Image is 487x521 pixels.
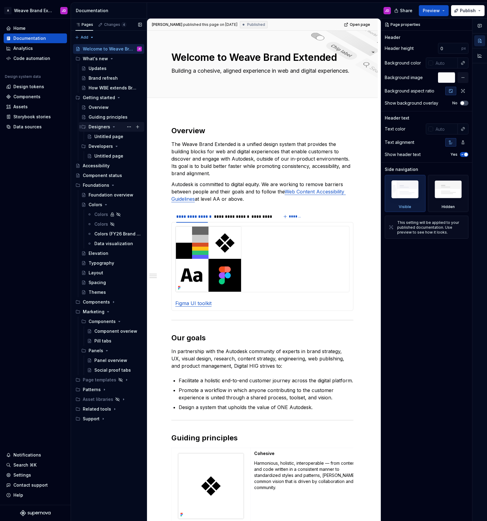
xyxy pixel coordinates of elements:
[73,44,144,424] div: Page tree
[85,326,144,336] a: Component overiew
[79,258,144,268] a: Typography
[247,22,265,27] span: Published
[79,287,144,297] a: Themes
[73,44,144,54] a: Welcome to Weave Brand ExtendedJD
[89,280,106,286] div: Spacing
[73,54,144,64] div: What's new
[423,8,440,14] span: Preview
[89,65,107,71] div: Updates
[170,50,352,65] textarea: Welcome to Weave Brand Extended
[385,115,409,121] div: Header text
[79,278,144,287] a: Spacing
[79,73,144,83] a: Brand refresh
[94,357,127,363] div: Panel overview
[104,22,126,27] div: Changes
[79,122,144,132] div: Designers
[73,375,144,385] div: Page templates
[152,22,182,27] span: [PERSON_NAME]
[179,377,353,384] p: Facilitate a holistic end-to-end customer journey across the digital platform.
[4,43,67,53] a: Analytics
[385,100,438,106] div: Show background overlay
[13,104,28,110] div: Assets
[171,333,353,343] h2: Our goals
[428,175,469,212] div: Hidden
[178,453,244,519] img: b7a83861-b66e-4364-88f0-7bf47779bbd5.png
[13,482,48,488] div: Contact support
[5,74,41,79] div: Design system data
[121,22,126,27] span: 4
[254,451,275,456] strong: Cohesive
[176,226,241,292] img: 603e116d-554f-41f3-924d-9414eb1b5d5d.png
[4,23,67,33] a: Home
[94,153,123,159] div: Untitled page
[79,317,144,326] div: Components
[79,190,144,200] a: Foundation overview
[89,192,133,198] div: Foundation overview
[89,348,103,354] div: Panels
[13,55,50,61] div: Code automation
[79,83,144,93] a: How WBE extends Brand
[85,336,144,346] a: Pill tabs
[385,8,389,13] div: JD
[4,460,67,470] button: Search ⌘K
[400,8,412,14] span: Share
[94,367,131,373] div: Social proof tabs
[438,43,461,54] input: Auto
[399,204,411,209] div: Visible
[89,124,110,130] div: Designers
[20,510,51,516] svg: Supernova Logo
[89,260,114,266] div: Typography
[85,132,144,141] a: Untitled page
[83,416,100,422] div: Support
[76,8,144,14] div: Documentation
[85,239,144,248] a: Data visualization
[94,338,111,344] div: Pill tabs
[83,387,101,393] div: Patterns
[89,75,118,81] div: Brand refresh
[452,101,457,106] label: No
[385,151,421,158] div: Show header text
[83,182,109,188] div: Foundations
[89,250,108,256] div: Elevation
[85,219,144,229] a: Colors
[83,95,115,101] div: Getting started
[83,396,113,402] div: Asset libraries
[73,93,144,102] div: Getting started
[89,318,116,325] div: Components
[385,175,426,212] div: Visible
[171,348,353,370] p: In partnership with the Autodesk community of experts in brand strategy, UX, visual design, resea...
[89,202,102,208] div: Colors
[73,161,144,171] a: Accessibility
[83,56,108,62] div: What's new
[94,134,123,140] div: Untitled page
[73,394,144,404] div: Asset libraries
[13,462,37,468] div: Search ⌘K
[179,387,353,401] p: Promote a workflow in which anyone contributing to the customer experience is united through a sh...
[4,102,67,112] a: Assets
[385,45,414,51] div: Header height
[79,248,144,258] a: Elevation
[451,5,485,16] button: Publish
[4,470,67,480] a: Settings
[4,92,67,102] a: Components
[4,480,67,490] button: Contact support
[385,88,434,94] div: Background aspect ratio
[94,328,137,334] div: Component overiew
[419,5,449,16] button: Preview
[73,180,144,190] div: Foundations
[75,22,93,27] div: Pages
[79,268,144,278] a: Layout
[385,126,405,132] div: Text color
[4,33,67,43] a: Documentation
[83,46,133,52] div: Welcome to Weave Brand Extended
[450,152,457,157] label: Yes
[13,84,44,90] div: Design tokens
[13,25,26,31] div: Home
[171,141,353,177] p: The Weave Brand Extended is a unified design system that provides the building blocks for web and...
[89,270,103,276] div: Layout
[89,85,139,91] div: How WBE extends Brand
[89,104,109,110] div: Overview
[4,112,67,122] a: Storybook stories
[83,309,104,315] div: Marketing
